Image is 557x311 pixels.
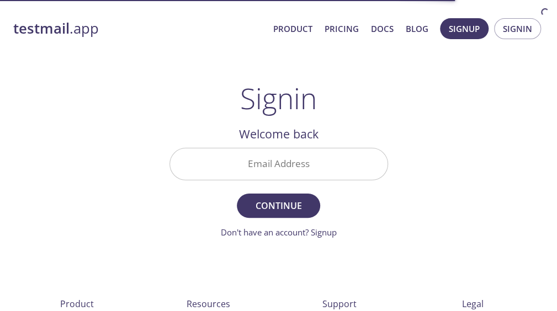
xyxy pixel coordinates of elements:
[249,198,307,213] span: Continue
[371,22,394,36] a: Docs
[221,227,337,238] a: Don't have an account? Signup
[503,22,532,36] span: Signin
[449,22,480,36] span: Signup
[325,22,359,36] a: Pricing
[440,18,489,39] button: Signup
[169,125,388,143] h2: Welcome back
[494,18,541,39] button: Signin
[322,298,357,310] span: Support
[461,298,483,310] span: Legal
[60,298,94,310] span: Product
[187,298,230,310] span: Resources
[13,19,264,38] a: testmail.app
[240,82,317,115] h1: Signin
[13,19,70,38] strong: testmail
[273,22,312,36] a: Product
[406,22,428,36] a: Blog
[237,194,320,218] button: Continue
